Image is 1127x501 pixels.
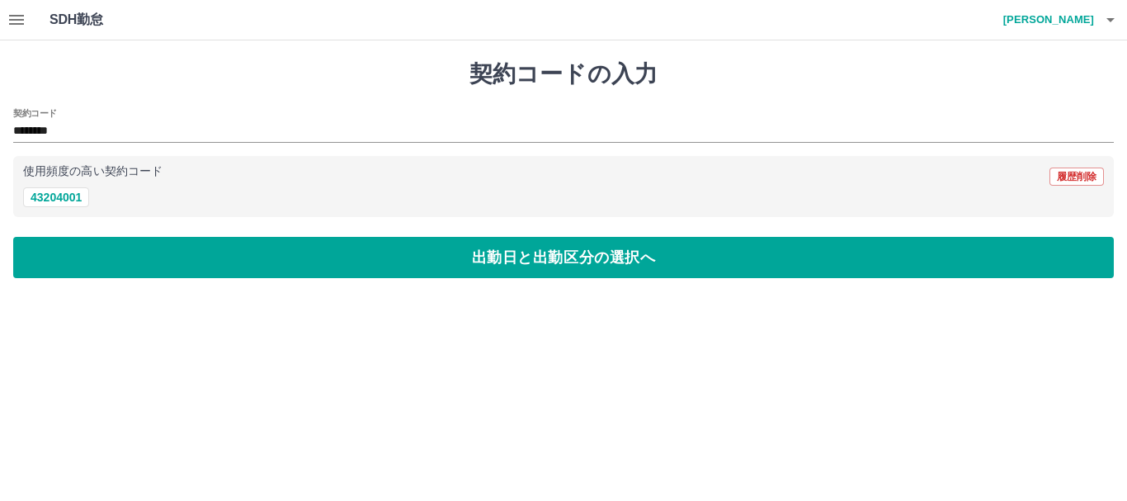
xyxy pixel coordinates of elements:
button: 出勤日と出勤区分の選択へ [13,237,1114,278]
button: 43204001 [23,187,89,207]
h1: 契約コードの入力 [13,60,1114,88]
p: 使用頻度の高い契約コード [23,166,163,177]
h2: 契約コード [13,106,57,120]
button: 履歴削除 [1049,168,1104,186]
